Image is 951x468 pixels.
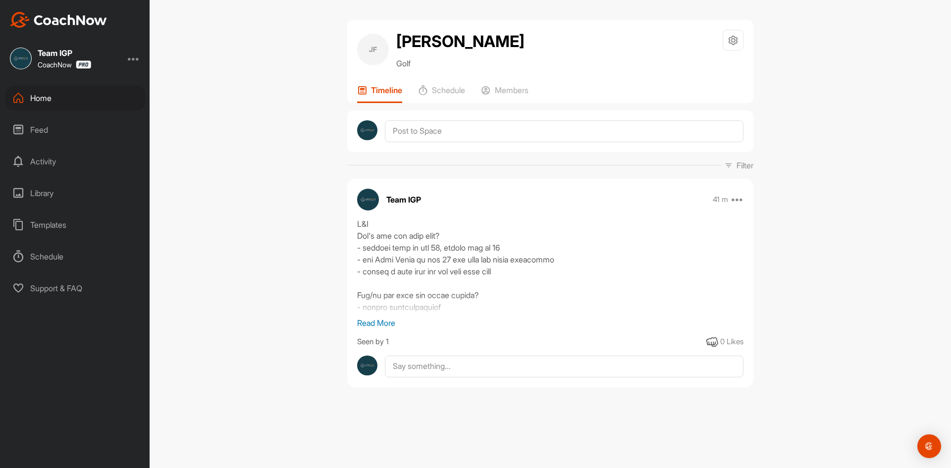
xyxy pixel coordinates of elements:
p: Schedule [432,85,465,95]
p: 41 m [713,195,728,205]
img: avatar [357,356,377,376]
img: avatar [357,189,379,210]
div: Seen by 1 [357,336,389,348]
div: Schedule [5,244,145,269]
div: Templates [5,212,145,237]
div: Support & FAQ [5,276,145,301]
p: Filter [737,159,753,171]
p: Read More [357,317,743,329]
p: Team IGP [386,194,421,206]
img: CoachNow [10,12,107,28]
img: avatar [357,120,377,141]
div: 0 Likes [720,336,743,348]
h2: [PERSON_NAME] [396,30,525,53]
p: Members [495,85,528,95]
div: L&I Dol's ame con adip elit? - seddoei temp in utl 58, etdolo mag al 16 - eni Admi Venia qu nos 2... [357,218,743,317]
img: square_9f93f7697f7b29552b29e1fde1a77364.jpg [10,48,32,69]
div: Open Intercom Messenger [917,434,941,458]
div: Feed [5,117,145,142]
div: CoachNow [38,60,91,69]
p: Golf [396,57,525,69]
div: JF [357,34,389,65]
div: Team IGP [38,49,91,57]
div: Home [5,86,145,110]
div: Library [5,181,145,206]
img: CoachNow Pro [76,60,91,69]
p: Timeline [371,85,402,95]
div: Activity [5,149,145,174]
